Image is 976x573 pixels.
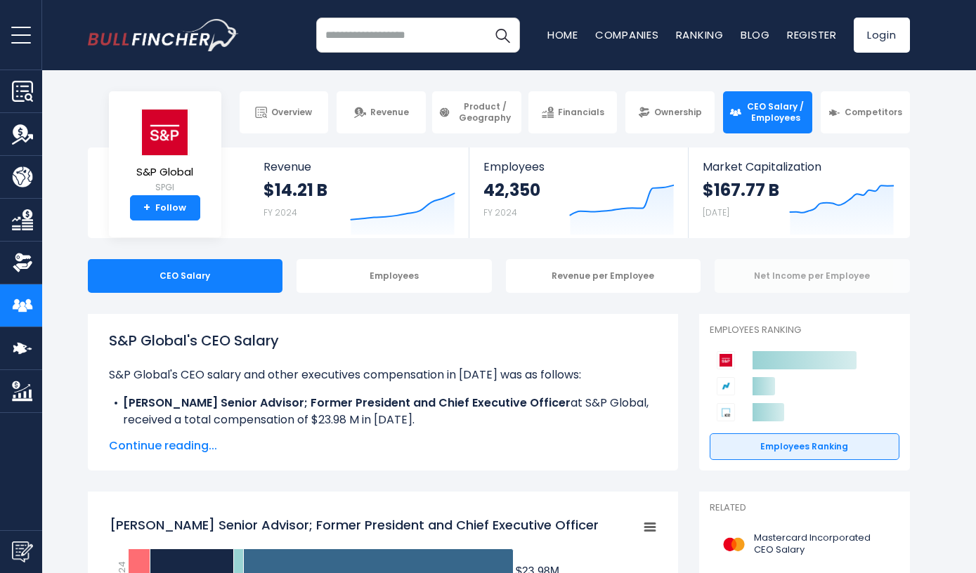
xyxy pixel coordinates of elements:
tspan: [PERSON_NAME] Senior Advisor; Former President and Chief Executive Officer [110,516,599,534]
span: Revenue [263,160,455,173]
span: Employees [483,160,674,173]
a: Product / Geography [432,91,521,133]
a: Financials [528,91,618,133]
span: Ownership [654,107,702,118]
b: [PERSON_NAME] Senior Advisor; Former President and Chief Executive Officer [123,395,571,411]
a: Revenue [337,91,426,133]
a: Ranking [676,27,724,42]
small: FY 2024 [483,206,517,218]
div: Net Income per Employee [715,259,910,293]
strong: $14.21 B [263,179,327,201]
a: Register [787,27,837,42]
h1: S&P Global's CEO Salary [109,330,657,351]
a: Competitors [821,91,910,133]
img: S&P Global competitors logo [717,351,735,369]
span: Overview [271,107,312,118]
span: Product / Geography [455,101,515,123]
a: S&P Global SPGI [136,108,194,196]
p: Related [710,502,899,514]
img: MA logo [718,529,750,560]
strong: 42,350 [483,179,540,201]
span: Revenue [370,107,409,118]
a: +Follow [130,195,200,220]
div: Employees [297,259,492,293]
div: CEO Salary [88,259,283,293]
a: Revenue $14.21 B FY 2024 [249,147,469,238]
span: CEO Salary / Employees [746,101,806,123]
p: Employees Ranking [710,324,899,336]
a: Employees Ranking [710,433,899,460]
p: S&P Global's CEO salary and other executives compensation in [DATE] was as follows: [109,367,657,383]
a: Market Capitalization $167.77 B [DATE] [689,147,908,238]
a: Employees 42,350 FY 2024 [469,147,688,238]
span: S&P Global [136,166,193,178]
a: Overview [240,91,329,133]
strong: $167.77 B [703,179,779,201]
a: Go to homepage [88,19,239,51]
img: Intercontinental Exchange competitors logo [717,403,735,421]
li: at S&P Global, received a total compensation of $23.98 M in [DATE]. [109,395,657,428]
a: Blog [741,27,770,42]
img: bullfincher logo [88,19,239,51]
a: Login [854,18,910,53]
a: Mastercard Incorporated CEO Salary [710,525,899,564]
span: Financials [558,107,604,118]
small: SPGI [136,181,193,194]
small: FY 2024 [263,206,297,218]
img: Nasdaq competitors logo [717,377,735,395]
span: Competitors [845,107,902,118]
small: [DATE] [703,206,729,218]
a: CEO Salary / Employees [723,91,812,133]
img: Ownership [12,252,33,273]
a: Ownership [625,91,715,133]
div: Revenue per Employee [506,259,701,293]
a: Companies [595,27,659,42]
button: Search [485,18,520,53]
span: Mastercard Incorporated CEO Salary [754,532,891,556]
span: Continue reading... [109,437,657,454]
strong: + [143,202,150,214]
span: Market Capitalization [703,160,894,173]
a: Home [547,27,578,42]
